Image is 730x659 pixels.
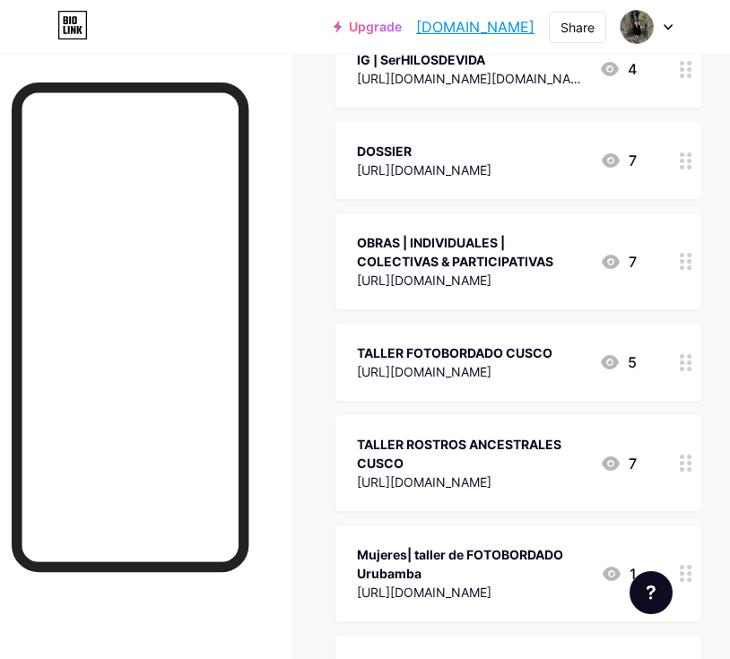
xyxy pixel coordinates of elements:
a: Upgrade [334,20,402,34]
div: OBRAS | INDIVIDUALES | COLECTIVAS & PARTICIPATIVAS [357,233,586,271]
div: 4 [599,58,637,80]
div: 5 [599,351,637,373]
div: 7 [600,251,637,273]
div: TALLER ROSTROS ANCESTRALES CUSCO [357,435,586,473]
div: [URL][DOMAIN_NAME] [357,271,586,290]
a: [DOMAIN_NAME] [416,16,534,38]
div: DOSSIER [357,142,491,160]
div: [URL][DOMAIN_NAME] [357,473,586,491]
div: [URL][DOMAIN_NAME][DOMAIN_NAME] [357,69,585,88]
div: 7 [600,453,637,474]
div: [URL][DOMAIN_NAME] [357,583,587,602]
div: 7 [600,150,637,171]
img: pamela allala` [620,10,654,44]
div: Mujeres| taller de FOTOBORDADO Urubamba [357,545,587,583]
div: TALLER FOTOBORDADO CUSCO [357,343,552,362]
div: [URL][DOMAIN_NAME] [357,362,552,381]
div: 1 [601,563,637,585]
div: IG | SerHILOSDEVIDA [357,50,585,69]
div: Share [561,18,595,37]
div: [URL][DOMAIN_NAME] [357,160,491,179]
